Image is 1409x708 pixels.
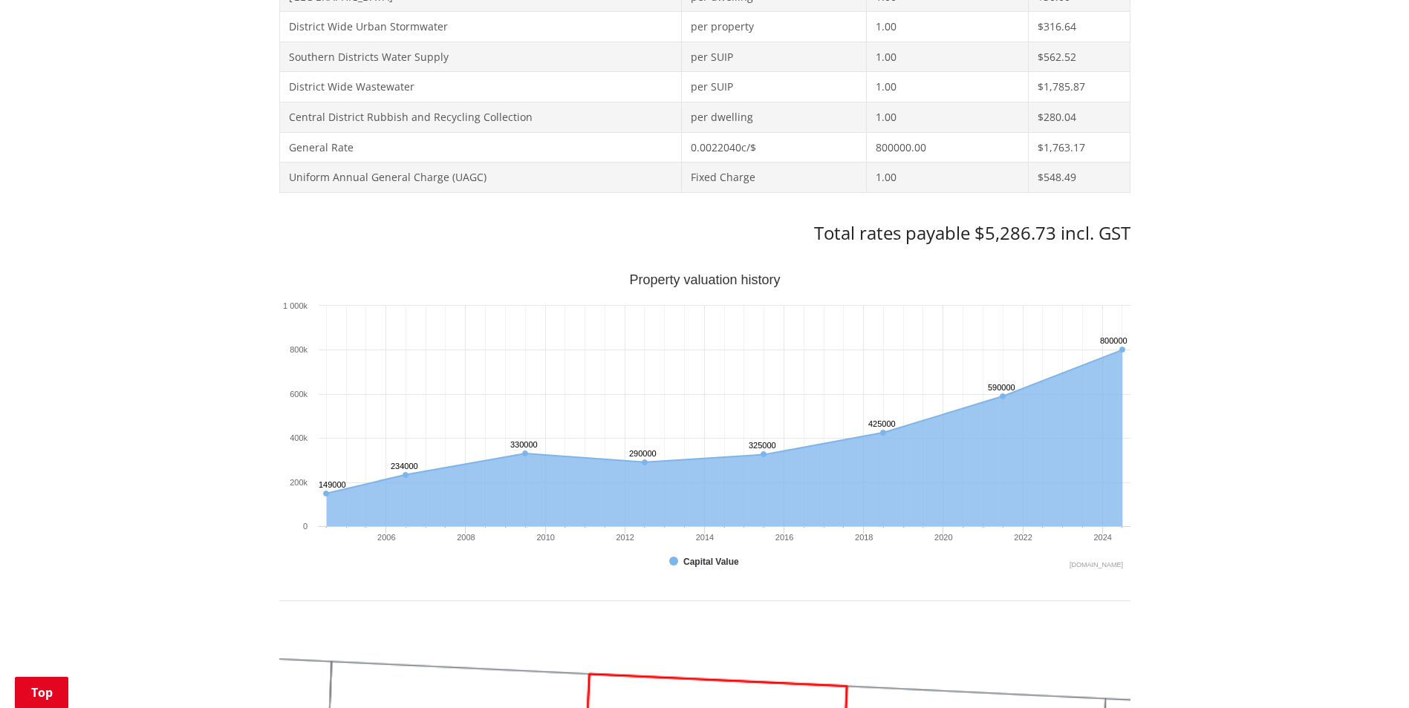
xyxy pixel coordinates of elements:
text: 200k [290,478,307,487]
text: 325000 [749,441,776,450]
text: 2022 [1014,533,1032,542]
td: General Rate [279,132,681,163]
td: 1.00 [867,163,1029,193]
td: Central District Rubbish and Recycling Collection [279,102,681,132]
td: 800000.00 [867,132,1029,163]
td: $548.49 [1029,163,1130,193]
path: Friday, Jun 30, 12:00, 234,000. Capital Value. [403,472,409,478]
text: 600k [290,390,307,399]
td: 1.00 [867,42,1029,72]
text: 2016 [775,533,793,542]
td: 0.0022040c/$ [681,132,867,163]
path: Wednesday, Jun 30, 12:00, 149,000. Capital Value. [323,491,329,496]
td: $1,785.87 [1029,72,1130,102]
td: per SUIP [681,42,867,72]
path: Tuesday, Jun 30, 12:00, 330,000. Capital Value. [522,450,528,456]
text: Chart credits: Highcharts.com [1069,561,1122,568]
text: 2018 [855,533,873,542]
text: 590000 [988,383,1015,392]
td: Uniform Annual General Charge (UAGC) [279,163,681,193]
text: 2008 [457,533,475,542]
text: 2012 [616,533,634,542]
text: 800000 [1100,336,1127,345]
text: 234000 [391,462,418,471]
text: 330000 [510,440,538,449]
td: 1.00 [867,12,1029,42]
text: 0 [302,522,307,531]
path: Saturday, Jun 30, 12:00, 425,000. Capital Value. [880,430,886,436]
td: Fixed Charge [681,163,867,193]
a: Top [15,677,68,708]
td: per SUIP [681,72,867,102]
td: $316.64 [1029,12,1130,42]
h3: Total rates payable $5,286.73 incl. GST [279,223,1130,244]
path: Wednesday, Jun 30, 12:00, 590,000. Capital Value. [1000,393,1006,399]
text: 290000 [629,449,657,458]
button: Show Capital Value [669,555,741,568]
text: 2024 [1093,533,1111,542]
td: District Wide Wastewater [279,72,681,102]
td: $280.04 [1029,102,1130,132]
td: $562.52 [1029,42,1130,72]
td: Southern Districts Water Supply [279,42,681,72]
text: 800k [290,345,307,354]
div: Property valuation history. Highcharts interactive chart. [279,274,1130,571]
td: per dwelling [681,102,867,132]
text: 2006 [377,533,395,542]
text: 1 000k [282,301,307,310]
td: per property [681,12,867,42]
text: 2014 [695,533,713,542]
svg: Interactive chart [279,274,1130,571]
text: 425000 [868,419,896,428]
path: Tuesday, Jun 30, 12:00, 325,000. Capital Value. [761,451,767,457]
text: 2020 [934,533,952,542]
text: 2010 [536,533,554,542]
td: 1.00 [867,102,1029,132]
td: District Wide Urban Stormwater [279,12,681,42]
td: 1.00 [867,72,1029,102]
path: Sunday, Jun 30, 12:00, 800,000. Capital Value. [1119,347,1125,353]
text: 149000 [319,480,346,489]
text: 400k [290,433,307,442]
path: Saturday, Jun 30, 12:00, 290,000. Capital Value. [642,459,648,465]
iframe: Messenger Launcher [1341,646,1394,699]
text: Property valuation history [629,272,780,287]
td: $1,763.17 [1029,132,1130,163]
